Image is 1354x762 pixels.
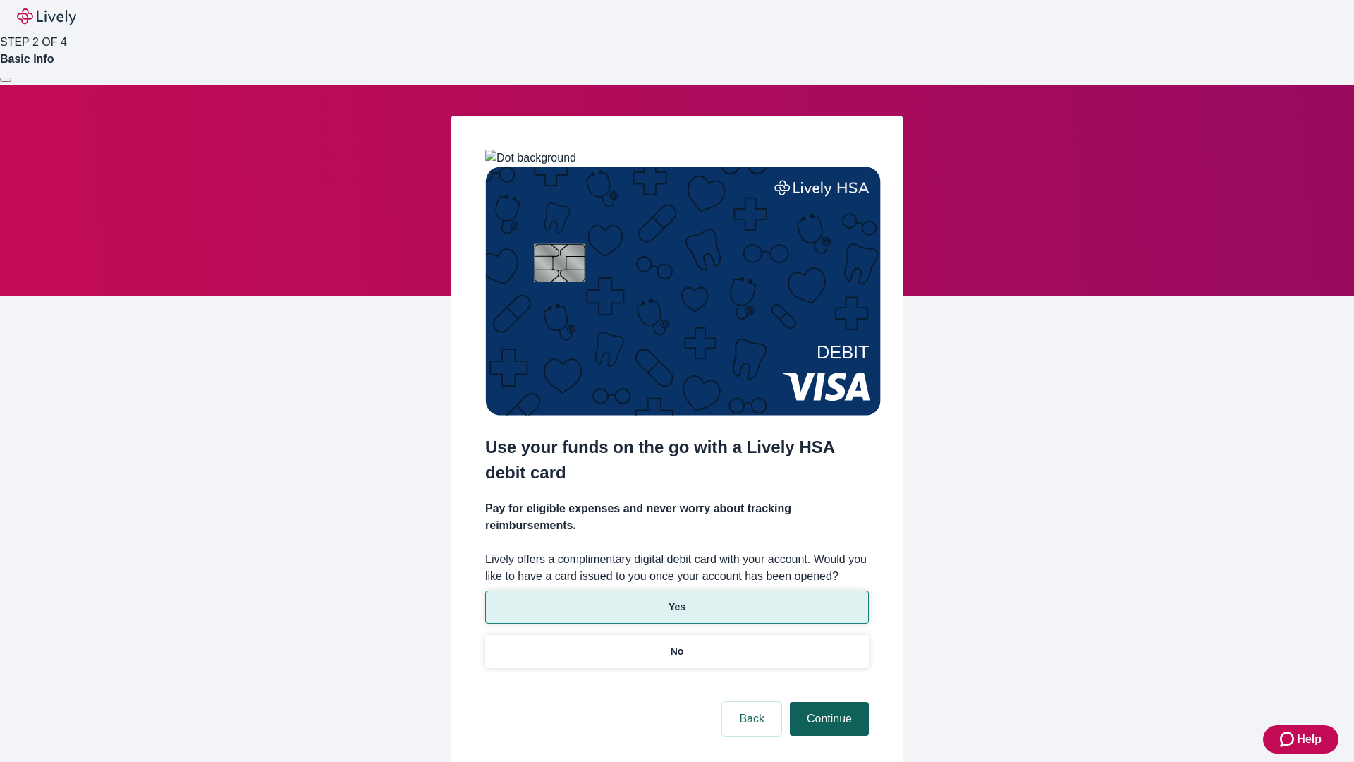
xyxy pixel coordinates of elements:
[485,500,869,534] h4: Pay for eligible expenses and never worry about tracking reimbursements.
[790,702,869,736] button: Continue
[669,600,685,615] p: Yes
[1263,725,1338,754] button: Zendesk support iconHelp
[17,8,76,25] img: Lively
[722,702,781,736] button: Back
[485,635,869,668] button: No
[485,435,869,485] h2: Use your funds on the go with a Lively HSA debit card
[1280,731,1297,748] svg: Zendesk support icon
[1297,731,1322,748] span: Help
[485,167,881,416] img: Debit card
[485,591,869,624] button: Yes
[485,150,576,167] img: Dot background
[485,551,869,585] label: Lively offers a complimentary digital debit card with your account. Would you like to have a card...
[671,644,684,659] p: No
